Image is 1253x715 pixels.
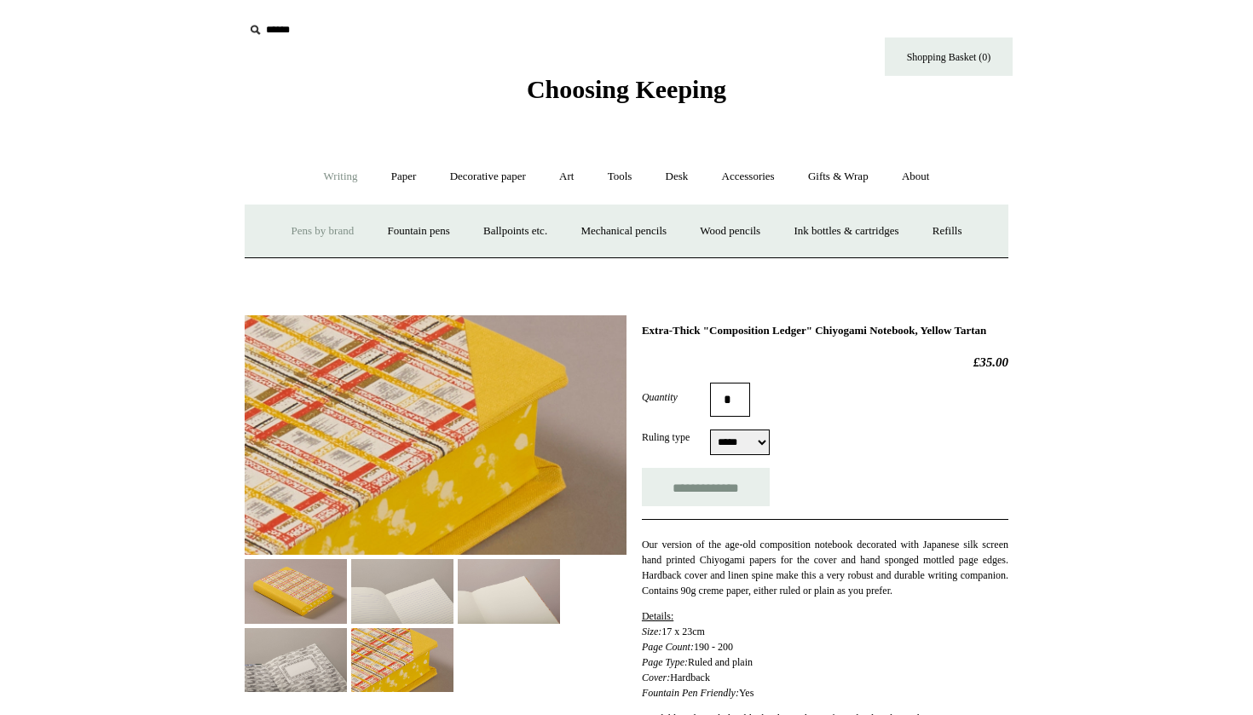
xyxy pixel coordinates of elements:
img: Extra-Thick "Composition Ledger" Chiyogami Notebook, Yellow Tartan [458,559,560,623]
p: 190 - 200 [642,608,1008,701]
span: Choosing Keeping [527,75,726,103]
span: Yes [739,687,754,699]
a: Tools [592,154,648,199]
em: Cover: [642,672,670,683]
span: Ruled and plain [688,656,753,668]
a: Ballpoints etc. [468,209,563,254]
label: Ruling type [642,430,710,445]
label: Quantity [642,389,710,405]
a: Wood pencils [684,209,776,254]
em: Page Type: [642,656,688,668]
em: Page Count: [642,641,694,653]
a: Gifts & Wrap [793,154,884,199]
h2: £35.00 [642,355,1008,370]
a: About [886,154,945,199]
a: Shopping Basket (0) [885,37,1013,76]
a: Paper [376,154,432,199]
img: Extra-Thick "Composition Ledger" Chiyogami Notebook, Yellow Tartan [351,559,453,623]
a: Refills [917,209,978,254]
span: Details: [642,610,673,622]
span: Hardback [670,672,710,683]
em: Fountain Pen Friendly: [642,687,739,699]
img: Extra-Thick "Composition Ledger" Chiyogami Notebook, Yellow Tartan [245,628,347,692]
p: Our version of the age-old composition notebook decorated with Japanese silk screen hand printed ... [642,537,1008,598]
img: Extra-Thick "Composition Ledger" Chiyogami Notebook, Yellow Tartan [245,315,626,555]
a: Decorative paper [435,154,541,199]
a: Writing [309,154,373,199]
a: Accessories [707,154,790,199]
a: Art [544,154,589,199]
a: Ink bottles & cartridges [778,209,914,254]
img: Extra-Thick "Composition Ledger" Chiyogami Notebook, Yellow Tartan [245,559,347,623]
span: 17 x 23cm [661,626,705,637]
a: Pens by brand [276,209,370,254]
a: Fountain pens [372,209,465,254]
em: Size: [642,626,661,637]
a: Desk [650,154,704,199]
img: Extra-Thick "Composition Ledger" Chiyogami Notebook, Yellow Tartan [351,628,453,692]
h1: Extra-Thick "Composition Ledger" Chiyogami Notebook, Yellow Tartan [642,324,1008,337]
a: Choosing Keeping [527,89,726,101]
a: Mechanical pencils [565,209,682,254]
